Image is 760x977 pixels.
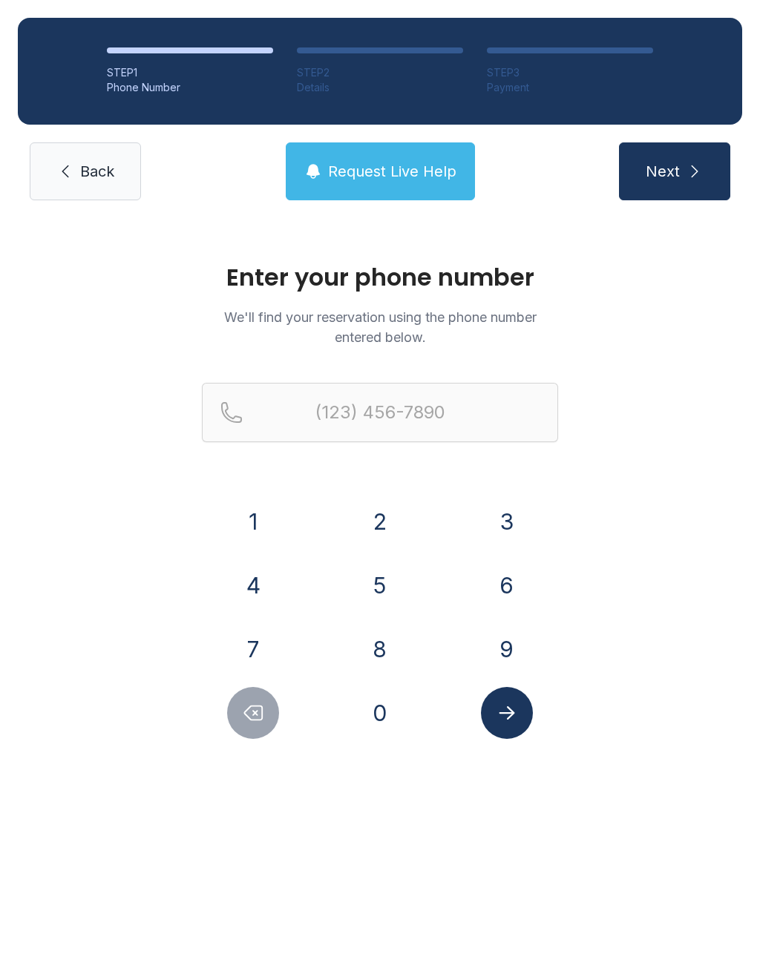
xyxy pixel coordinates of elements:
[227,559,279,611] button: 4
[354,623,406,675] button: 8
[481,496,533,547] button: 3
[80,161,114,182] span: Back
[481,559,533,611] button: 6
[646,161,680,182] span: Next
[227,687,279,739] button: Delete number
[487,80,653,95] div: Payment
[354,559,406,611] button: 5
[297,80,463,95] div: Details
[297,65,463,80] div: STEP 2
[107,65,273,80] div: STEP 1
[227,496,279,547] button: 1
[481,687,533,739] button: Submit lookup form
[107,80,273,95] div: Phone Number
[354,687,406,739] button: 0
[354,496,406,547] button: 2
[202,383,558,442] input: Reservation phone number
[328,161,456,182] span: Request Live Help
[227,623,279,675] button: 7
[481,623,533,675] button: 9
[202,307,558,347] p: We'll find your reservation using the phone number entered below.
[202,266,558,289] h1: Enter your phone number
[487,65,653,80] div: STEP 3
